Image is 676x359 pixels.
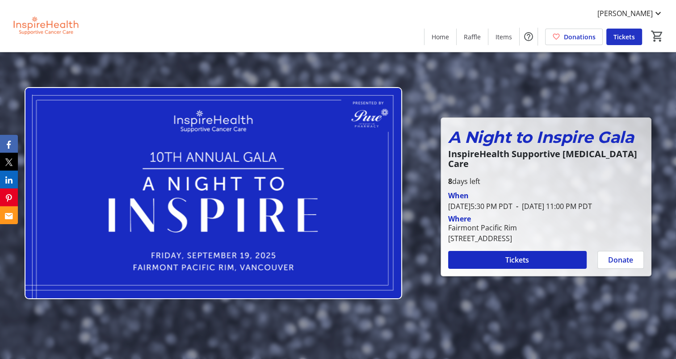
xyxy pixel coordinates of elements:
[25,87,402,299] img: Campaign CTA Media Photo
[5,4,85,48] img: InspireHealth Supportive Cancer Care's Logo
[608,255,633,265] span: Donate
[448,215,471,222] div: Where
[545,29,603,45] a: Donations
[597,8,653,19] span: [PERSON_NAME]
[448,176,644,187] p: days left
[564,32,596,42] span: Donations
[495,32,512,42] span: Items
[448,176,452,186] span: 8
[520,28,537,46] button: Help
[457,29,488,45] a: Raffle
[512,201,592,211] span: [DATE] 11:00 PM PDT
[448,149,644,169] p: InspireHealth Supportive [MEDICAL_DATA] Care
[488,29,519,45] a: Items
[448,201,512,211] span: [DATE] 5:30 PM PDT
[512,201,522,211] span: -
[606,29,642,45] a: Tickets
[613,32,635,42] span: Tickets
[448,190,469,201] div: When
[649,28,665,44] button: Cart
[448,251,587,269] button: Tickets
[597,251,644,269] button: Donate
[590,6,671,21] button: [PERSON_NAME]
[505,255,529,265] span: Tickets
[424,29,456,45] a: Home
[448,127,634,147] em: A Night to Inspire Gala
[432,32,449,42] span: Home
[448,222,517,233] div: Fairmont Pacific Rim
[464,32,481,42] span: Raffle
[448,233,517,244] div: [STREET_ADDRESS]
